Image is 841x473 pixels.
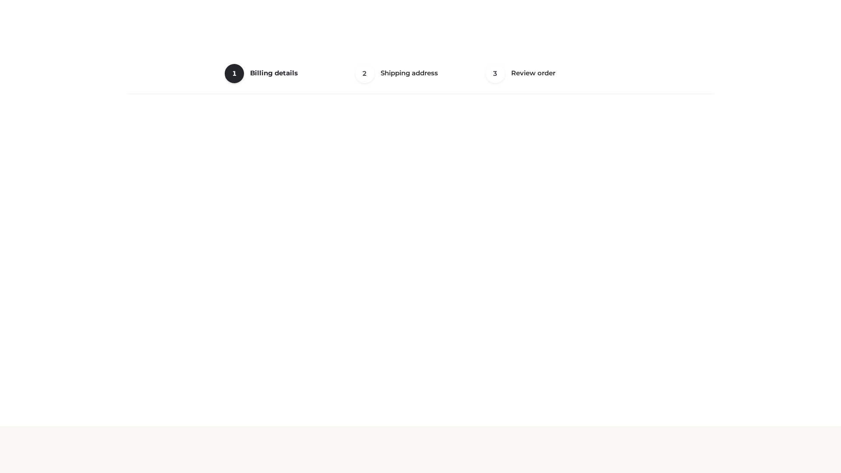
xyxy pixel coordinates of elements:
span: 1 [225,64,244,83]
span: 2 [355,64,375,83]
span: Review order [511,69,555,77]
span: Billing details [250,69,298,77]
span: Shipping address [381,69,438,77]
span: 3 [486,64,505,83]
